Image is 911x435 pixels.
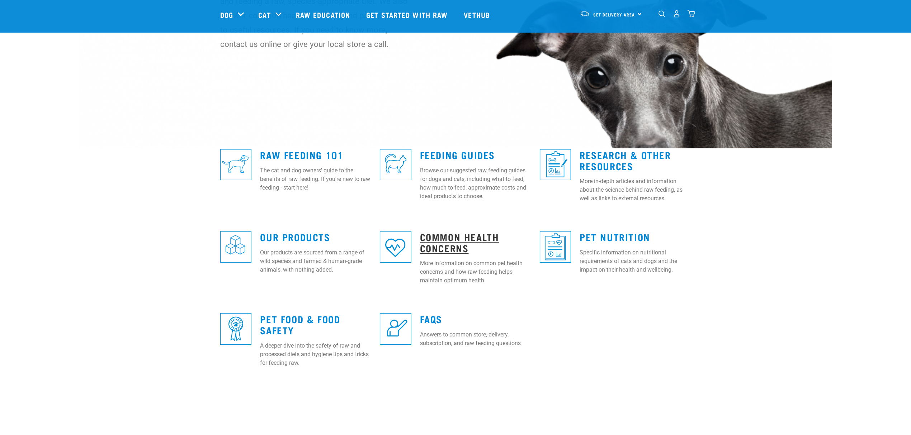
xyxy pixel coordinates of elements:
a: Get started with Raw [359,0,457,29]
span: Set Delivery Area [593,13,635,16]
img: re-icons-cubes2-sq-blue.png [220,231,251,262]
a: Vethub [457,0,499,29]
p: Browse our suggested raw feeding guides for dogs and cats, including what to feed, how much to fe... [420,166,531,201]
img: re-icons-healthcheck3-sq-blue.png [540,231,571,262]
img: re-icons-rosette-sq-blue.png [220,313,251,344]
a: Cat [258,9,270,20]
img: van-moving.png [580,10,590,17]
a: Pet Food & Food Safety [260,316,340,333]
p: Answers to common store, delivery, subscription, and raw feeding questions [420,330,531,348]
a: Raw Feeding 101 [260,152,343,157]
a: Raw Education [289,0,359,29]
p: Our products are sourced from a range of wild species and farmed & human-grade animals, with noth... [260,248,371,274]
a: Common Health Concerns [420,234,499,250]
a: Feeding Guides [420,152,495,157]
img: home-icon-1@2x.png [659,10,665,17]
p: The cat and dog owners' guide to the benefits of raw feeding. If you're new to raw feeding - star... [260,166,371,192]
a: FAQs [420,316,442,321]
p: A deeper dive into the safety of raw and processed diets and hygiene tips and tricks for feeding ... [260,341,371,367]
img: re-icons-heart-sq-blue.png [380,231,411,262]
img: re-icons-cat2-sq-blue.png [380,149,411,180]
a: Dog [220,9,233,20]
p: Specific information on nutritional requirements of cats and dogs and the impact on their health ... [580,248,691,274]
img: re-icons-dog3-sq-blue.png [220,149,251,180]
p: More in-depth articles and information about the science behind raw feeding, as well as links to ... [580,177,691,203]
img: re-icons-healthcheck1-sq-blue.png [540,149,571,180]
img: user.png [673,10,680,18]
a: Our Products [260,234,330,239]
img: re-icons-faq-sq-blue.png [380,313,411,344]
a: Pet Nutrition [580,234,650,239]
img: home-icon@2x.png [688,10,695,18]
a: Research & Other Resources [580,152,671,168]
p: More information on common pet health concerns and how raw feeding helps maintain optimum health [420,259,531,285]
